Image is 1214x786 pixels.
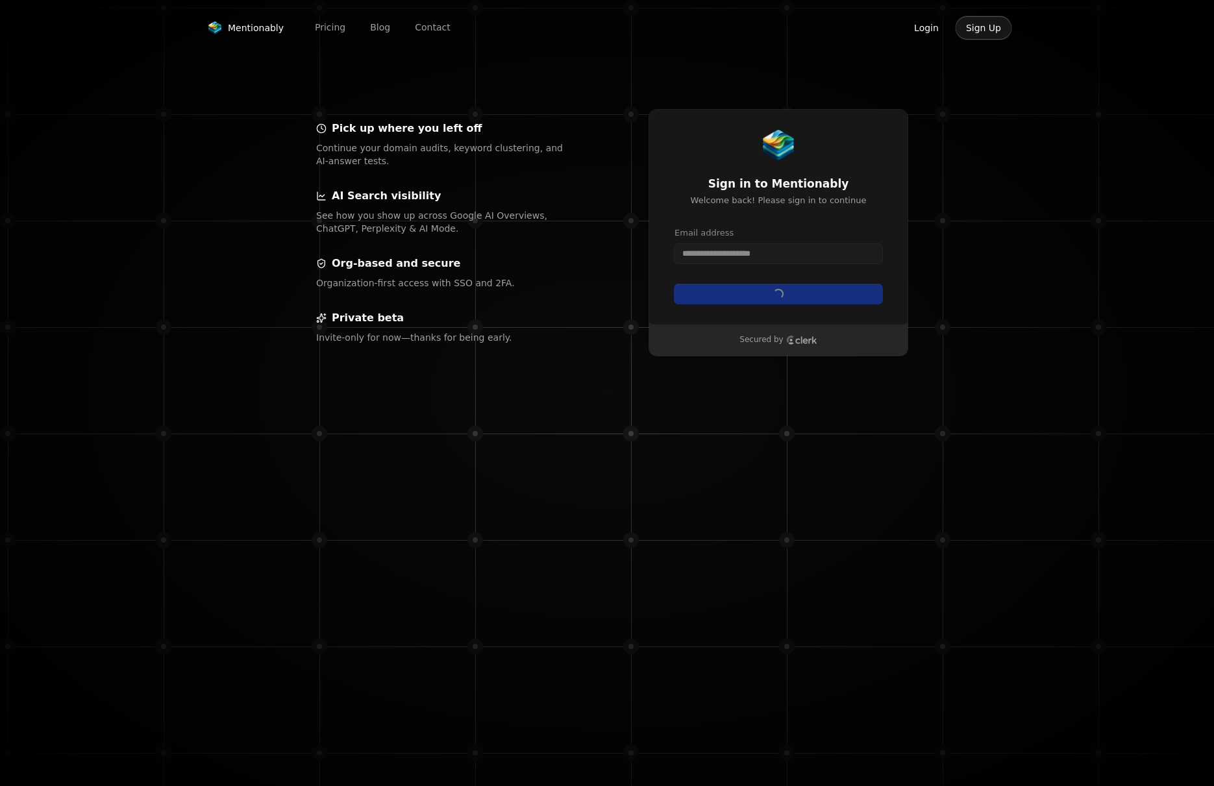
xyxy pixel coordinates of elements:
p: See how you show up across Google AI Overviews, ChatGPT, Perplexity & AI Mode. [316,209,565,235]
p: Welcome back! Please sign in to continue [675,195,882,206]
a: Clerk logo [786,336,817,345]
a: Pricing [304,18,356,38]
button: Login [903,16,950,40]
p: Continue your domain audits, keyword clustering, and AI‑answer tests. [316,141,565,167]
img: Mentionably [763,130,794,161]
span: Mentionably [228,21,284,34]
p: Invite‑only for now—thanks for being early. [316,331,565,344]
img: Mentionably logo [207,21,223,34]
button: Sign Up [955,16,1012,40]
h1: Sign in to Mentionably [675,177,882,192]
p: Org‑based and secure [332,256,460,271]
a: Mentionably [202,19,289,37]
p: Secured by [739,335,783,345]
p: Organization‑first access with SSO and 2FA. [316,276,565,289]
p: AI Search visibility [332,188,441,204]
a: Contact [404,18,460,38]
p: Private beta [332,310,404,326]
p: Pick up where you left off [332,121,482,136]
a: Blog [360,18,401,38]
